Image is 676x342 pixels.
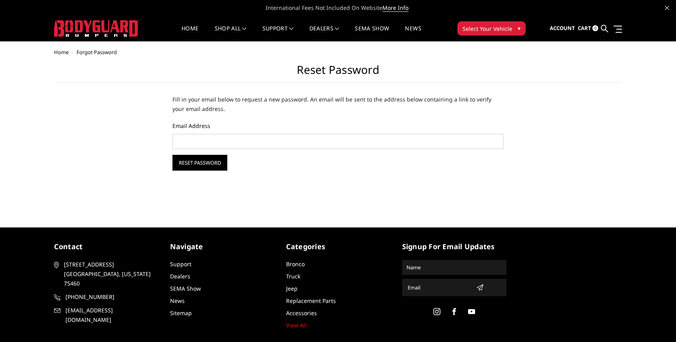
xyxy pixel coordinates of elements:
[286,321,307,329] a: View All
[382,4,408,12] a: More Info
[286,272,300,280] a: Truck
[172,95,504,114] p: Fill in your email below to request a new password. An email will be sent to the address below co...
[405,26,421,41] a: News
[215,26,247,41] a: shop all
[286,260,305,268] a: Bronco
[578,24,591,32] span: Cart
[355,26,389,41] a: SEMA Show
[54,49,69,56] a: Home
[170,309,192,317] a: Sitemap
[172,122,504,130] label: Email Address
[170,297,185,304] a: News
[182,26,198,41] a: Home
[64,260,155,288] span: [STREET_ADDRESS] [GEOGRAPHIC_DATA], [US_STATE] 75460
[172,155,227,171] input: Reset Password
[54,63,622,83] h2: Reset Password
[54,292,158,302] a: [PHONE_NUMBER]
[54,306,158,325] a: [EMAIL_ADDRESS][DOMAIN_NAME]
[286,297,336,304] a: Replacement Parts
[403,261,505,274] input: Name
[550,24,575,32] span: Account
[592,25,598,31] span: 0
[54,241,158,252] h5: contact
[578,18,598,39] a: Cart 0
[170,285,201,292] a: SEMA Show
[309,26,339,41] a: Dealers
[262,26,294,41] a: Support
[404,281,473,294] input: Email
[77,49,117,56] span: Forgot Password
[170,260,191,268] a: Support
[550,18,575,39] a: Account
[66,292,157,302] span: [PHONE_NUMBER]
[286,309,317,317] a: Accessories
[66,306,157,325] span: [EMAIL_ADDRESS][DOMAIN_NAME]
[170,241,274,252] h5: Navigate
[54,20,139,37] img: BODYGUARD BUMPERS
[286,241,390,252] h5: Categories
[286,285,298,292] a: Jeep
[463,24,512,33] span: Select Your Vehicle
[170,272,190,280] a: Dealers
[518,24,521,32] span: ▾
[457,21,526,36] button: Select Your Vehicle
[402,241,506,252] h5: signup for email updates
